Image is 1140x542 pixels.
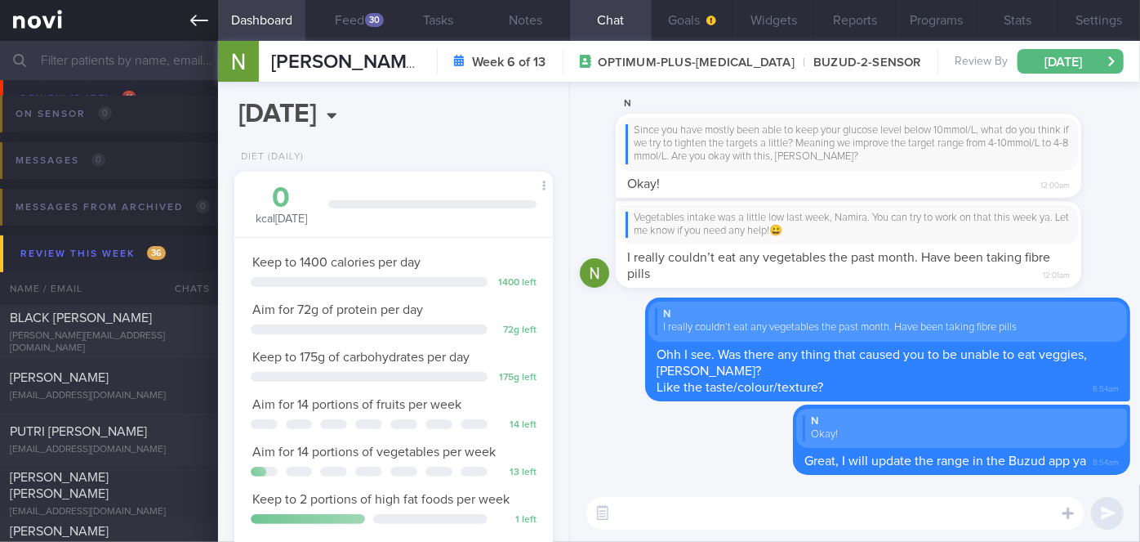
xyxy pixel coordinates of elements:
[1018,49,1124,74] button: [DATE]
[626,212,1071,239] div: Vegetables intake was a little low last week, Namira. You can try to work on that this week ya. L...
[98,106,112,120] span: 0
[496,514,537,526] div: 1 left
[252,493,510,506] span: Keep to 2 portions of high fat foods per week
[496,372,537,384] div: 175 g left
[795,55,921,71] span: BUZUD-2-SENSOR
[10,471,109,500] span: [PERSON_NAME] [PERSON_NAME]
[252,398,461,411] span: Aim for 14 portions of fruits per week
[196,199,210,213] span: 0
[10,371,109,384] span: [PERSON_NAME]
[10,330,208,355] div: [PERSON_NAME][EMAIL_ADDRESS][DOMAIN_NAME]
[153,272,218,305] div: Chats
[496,467,537,479] div: 13 left
[627,251,1050,280] span: I really couldn’t eat any vegetables the past month. Have been taking fibre pills
[234,151,304,163] div: Diet (Daily)
[252,303,423,316] span: Aim for 72g of protein per day
[496,277,537,289] div: 1400 left
[803,415,1120,428] div: N
[251,184,312,213] div: 0
[496,325,537,337] div: 72 g left
[1093,379,1119,395] span: 8:54am
[496,419,537,432] div: 14 left
[955,55,1008,69] span: Review By
[657,381,823,394] span: Like the taste/colour/texture?
[627,177,660,190] span: Okay!
[16,243,170,265] div: Review this week
[11,196,214,218] div: Messages from Archived
[1093,453,1119,468] span: 8:54am
[626,124,1071,164] div: Since you have mostly been able to keep your glucose level below 10mmol/L, what do you think if w...
[10,444,208,456] div: [EMAIL_ADDRESS][DOMAIN_NAME]
[473,54,546,70] strong: Week 6 of 13
[251,184,312,227] div: kcal [DATE]
[616,94,1130,114] div: N
[655,321,1120,334] div: I really couldn’t eat any vegetables the past month. Have been taking fibre pills
[10,506,208,518] div: [EMAIL_ADDRESS][DOMAIN_NAME]
[1040,176,1070,191] span: 12:00am
[10,311,152,325] span: BLACK [PERSON_NAME]
[271,52,423,72] span: [PERSON_NAME]
[11,150,109,172] div: Messages
[655,308,1120,321] div: N
[599,55,795,71] span: OPTIMUM-PLUS-[MEDICAL_DATA]
[147,246,166,260] span: 36
[365,13,384,27] div: 30
[657,348,1087,378] span: Ohh I see. Was there any thing that caused you to be unable to eat veggies, [PERSON_NAME]?
[804,455,1086,468] span: Great, I will update the range in the Buzud app ya
[803,428,1120,441] div: Okay!
[252,351,470,364] span: Keep to 175g of carbohydrates per day
[10,390,208,402] div: [EMAIL_ADDRESS][DOMAIN_NAME]
[252,256,421,269] span: Keep to 1400 calories per day
[91,153,105,167] span: 0
[1043,266,1070,281] span: 12:01am
[252,446,496,459] span: Aim for 14 portions of vegetables per week
[10,425,147,438] span: PUTRI [PERSON_NAME]
[11,103,116,125] div: On sensor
